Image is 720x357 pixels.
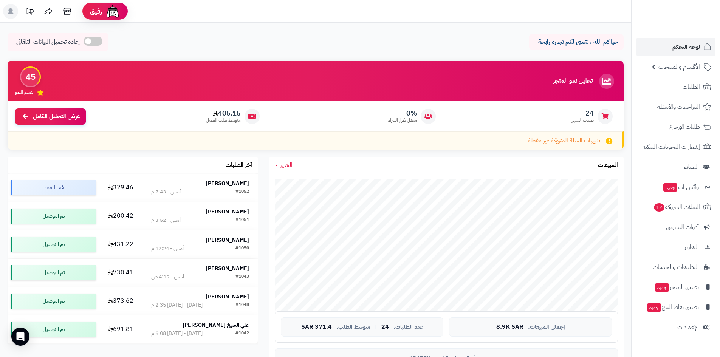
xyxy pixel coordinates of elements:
h3: آخر الطلبات [226,162,252,169]
span: رفيق [90,7,102,16]
div: #1042 [235,330,249,337]
div: [DATE] - [DATE] 2:35 م [151,301,203,309]
span: متوسط الطلب: [336,324,370,330]
a: لوحة التحكم [636,38,715,56]
span: عدد الطلبات: [393,324,423,330]
span: الشهر [280,161,293,170]
a: التطبيقات والخدمات [636,258,715,276]
span: 371.4 SAR [301,324,332,331]
span: السلات المتروكة [653,202,700,212]
td: 691.81 [99,315,142,343]
span: الطلبات [683,82,700,92]
a: تحديثات المنصة [20,4,39,21]
div: تم التوصيل [11,237,96,252]
span: لوحة التحكم [672,42,700,52]
span: عرض التحليل الكامل [33,112,80,121]
td: 730.41 [99,259,142,287]
strong: [PERSON_NAME] [206,264,249,272]
a: المراجعات والأسئلة [636,98,715,116]
span: تنبيهات السلة المتروكة غير مفعلة [528,136,600,145]
span: 24 [572,109,594,117]
span: الإعدادات [677,322,699,332]
strong: [PERSON_NAME] [206,236,249,244]
a: الإعدادات [636,318,715,336]
div: تم التوصيل [11,209,96,224]
div: #1048 [235,301,249,309]
td: 329.46 [99,174,142,202]
strong: [PERSON_NAME] [206,293,249,301]
span: المراجعات والأسئلة [657,102,700,112]
a: إشعارات التحويلات البنكية [636,138,715,156]
div: #1052 [235,188,249,196]
span: 0% [388,109,417,117]
img: logo-2.png [669,6,713,22]
span: تطبيق نقاط البيع [646,302,699,312]
a: التقارير [636,238,715,256]
a: الشهر [275,161,293,170]
span: إعادة تحميل البيانات التلقائي [16,38,80,46]
div: #1043 [235,273,249,281]
td: 373.62 [99,287,142,315]
span: تقييم النمو [15,89,33,96]
a: تطبيق المتجرجديد [636,278,715,296]
span: التطبيقات والخدمات [653,262,699,272]
a: السلات المتروكة12 [636,198,715,216]
td: 431.22 [99,230,142,258]
a: أدوات التسويق [636,218,715,236]
strong: [PERSON_NAME] [206,208,249,216]
span: التقارير [684,242,699,252]
h3: تحليل نمو المتجر [553,78,593,85]
span: الأقسام والمنتجات [658,62,700,72]
span: متوسط طلب العميل [206,117,241,124]
span: 8.9K SAR [496,324,523,331]
a: وآتس آبجديد [636,178,715,196]
span: طلبات الإرجاع [669,122,700,132]
div: أمس - 4:19 ص [151,273,184,281]
div: تم التوصيل [11,322,96,337]
span: إشعارات التحويلات البنكية [643,142,700,152]
div: أمس - 3:52 م [151,216,181,224]
span: جديد [663,183,677,192]
a: طلبات الإرجاع [636,118,715,136]
div: قيد التنفيذ [11,180,96,195]
div: Open Intercom Messenger [11,328,29,346]
span: إجمالي المبيعات: [528,324,565,330]
div: أمس - 7:43 م [151,188,181,196]
span: 12 [653,203,665,212]
span: طلبات الشهر [572,117,594,124]
span: معدل تكرار الشراء [388,117,417,124]
strong: [PERSON_NAME] [206,179,249,187]
a: العملاء [636,158,715,176]
strong: علي الشيخ [PERSON_NAME] [183,321,249,329]
div: تم التوصيل [11,265,96,280]
span: العملاء [684,162,699,172]
span: 24 [381,324,389,331]
span: | [375,324,377,330]
div: #1051 [235,216,249,224]
a: تطبيق نقاط البيعجديد [636,298,715,316]
a: الطلبات [636,78,715,96]
div: أمس - 12:24 م [151,245,184,252]
div: تم التوصيل [11,294,96,309]
span: أدوات التسويق [666,222,699,232]
td: 200.42 [99,202,142,230]
div: [DATE] - [DATE] 6:08 م [151,330,203,337]
a: عرض التحليل الكامل [15,108,86,125]
p: حياكم الله ، نتمنى لكم تجارة رابحة [535,38,618,46]
h3: المبيعات [598,162,618,169]
img: ai-face.png [105,4,120,19]
div: #1050 [235,245,249,252]
span: تطبيق المتجر [654,282,699,292]
span: جديد [647,303,661,312]
span: وآتس آب [663,182,699,192]
span: 405.15 [206,109,241,117]
span: جديد [655,283,669,292]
